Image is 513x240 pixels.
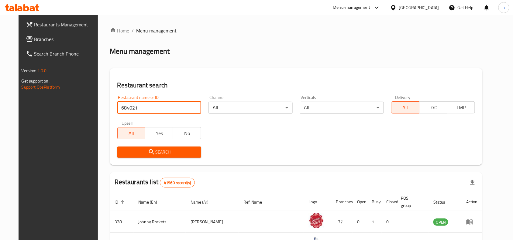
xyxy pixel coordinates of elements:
[122,148,196,156] span: Search
[450,103,473,112] span: TMP
[331,211,353,233] td: 37
[304,193,331,211] th: Logo
[433,198,453,206] span: Status
[333,4,370,11] div: Menu-management
[367,211,382,233] td: 1
[173,127,201,139] button: No
[115,177,195,188] h2: Restaurants list
[466,218,477,225] div: Menu
[22,77,50,85] span: Get support on:
[34,35,99,43] span: Branches
[461,193,482,211] th: Action
[148,129,171,138] span: Yes
[110,46,170,56] h2: Menu management
[422,103,445,112] span: TGO
[134,211,186,233] td: Johnny Rockets
[136,27,177,34] span: Menu management
[115,198,126,206] span: ID
[117,147,201,158] button: Search
[110,211,134,233] td: 328
[21,32,104,46] a: Branches
[139,198,165,206] span: Name (En)
[117,81,475,90] h2: Restaurant search
[120,129,143,138] span: All
[353,193,367,211] th: Open
[401,194,422,209] span: POS group
[191,198,216,206] span: Name (Ar)
[110,27,129,34] a: Home
[22,83,60,91] a: Support.OpsPlatform
[160,178,195,188] div: Total records count
[34,50,99,57] span: Search Branch Phone
[309,213,324,228] img: Johnny Rockets
[367,193,382,211] th: Busy
[503,4,505,11] span: a
[132,27,134,34] li: /
[395,95,411,100] label: Delivery
[208,102,292,114] div: All
[447,101,475,113] button: TMP
[243,198,270,206] span: Ref. Name
[300,102,384,114] div: All
[160,180,195,186] span: 41960 record(s)
[382,211,396,233] td: 0
[122,121,133,125] label: Upsell
[34,21,99,28] span: Restaurants Management
[331,193,353,211] th: Branches
[176,129,199,138] span: No
[382,193,396,211] th: Closed
[22,67,36,75] span: Version:
[353,211,367,233] td: 0
[394,103,417,112] span: All
[117,127,146,139] button: All
[465,175,480,190] div: Export file
[419,101,447,113] button: TGO
[433,219,448,226] span: OPEN
[21,17,104,32] a: Restaurants Management
[145,127,173,139] button: Yes
[391,101,419,113] button: All
[117,102,201,114] input: Search for restaurant name or ID..
[21,46,104,61] a: Search Branch Phone
[399,4,439,11] div: [GEOGRAPHIC_DATA]
[37,67,47,75] span: 1.0.0
[110,27,483,34] nav: breadcrumb
[186,211,239,233] td: [PERSON_NAME]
